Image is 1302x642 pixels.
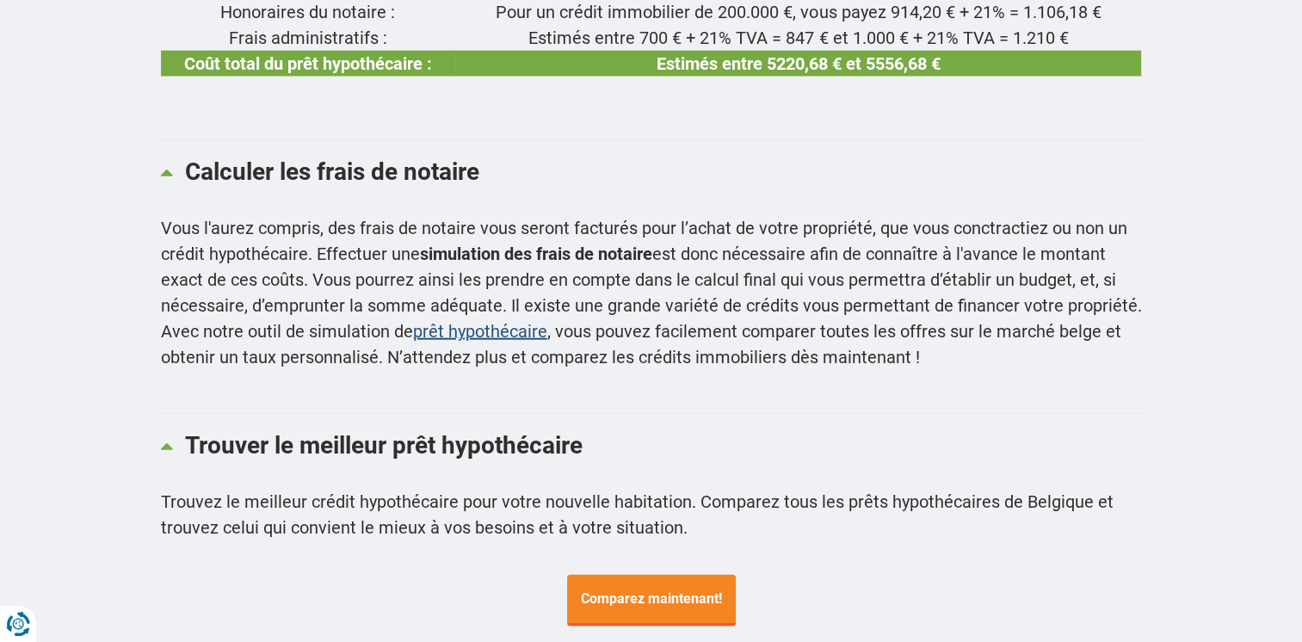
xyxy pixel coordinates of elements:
[455,51,1141,77] td: Estimés entre 5220,68 € et 5556,68 €
[420,244,652,264] strong: simulation des frais de notaire
[455,25,1141,51] td: Estimés entre 700 € + 21% TVA = 847 € et 1.000 € + 21% TVA = 1.210 €
[161,215,1142,370] p: Vous l'aurez compris, des frais de notaire vous seront facturés pour l’achat de votre propriété, ...
[161,414,1142,476] a: Trouver le meilleur prêt hypothécaire
[161,140,1142,202] a: Calculer les frais de notaire
[161,489,1142,540] p: Trouvez le meilleur crédit hypothécaire pour votre nouvelle habitation. Comparez tous les prêts h...
[567,575,736,627] span: Comparez maintenant!
[413,321,547,342] a: prêt hypothécaire
[567,587,736,608] a: Comparez maintenant!
[161,51,456,77] td: Coût total du prêt hypothécaire :
[161,25,456,51] td: Frais administratifs :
